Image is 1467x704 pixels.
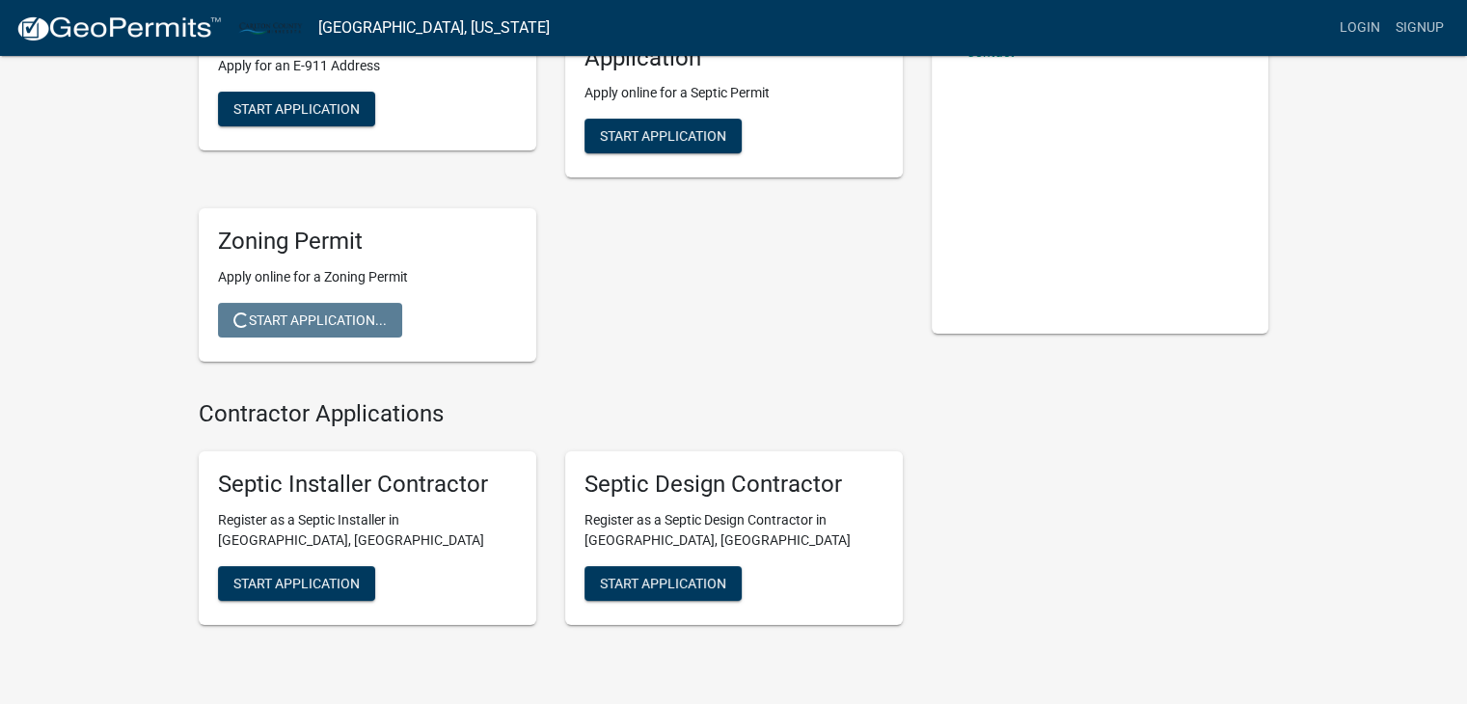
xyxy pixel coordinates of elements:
p: Apply online for a Zoning Permit [218,267,517,287]
h5: Septic Design Contractor [584,471,883,499]
button: Start Application... [218,303,402,338]
span: Start Application [600,128,726,144]
button: Start Application [584,566,742,601]
span: Start Application [233,100,360,116]
span: Start Application [600,575,726,590]
span: Start Application... [233,312,387,328]
p: Register as a Septic Design Contractor in [GEOGRAPHIC_DATA], [GEOGRAPHIC_DATA] [584,510,883,551]
h5: Zoning Permit [218,228,517,256]
a: Login [1332,10,1388,46]
p: Apply online for a Septic Permit [584,83,883,103]
h4: Contractor Applications [199,400,903,428]
p: Register as a Septic Installer in [GEOGRAPHIC_DATA], [GEOGRAPHIC_DATA] [218,510,517,551]
img: Carlton County, Minnesota [237,14,303,41]
button: Start Application [218,92,375,126]
a: Signup [1388,10,1452,46]
p: Apply for an E-911 Address [218,56,517,76]
button: Start Application [218,566,375,601]
h5: Septic Installer Contractor [218,471,517,499]
span: Start Application [233,575,360,590]
button: Start Application [584,119,742,153]
wm-workflow-list-section: Contractor Applications [199,400,903,640]
a: [GEOGRAPHIC_DATA], [US_STATE] [318,12,550,44]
